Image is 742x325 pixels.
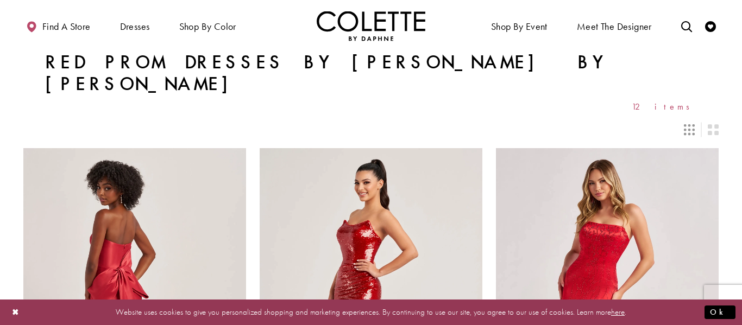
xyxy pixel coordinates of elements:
a: here [611,307,625,317]
button: Close Dialog [7,303,25,322]
h1: Red Prom Dresses by [PERSON_NAME] by [PERSON_NAME] [45,52,697,95]
div: Layout Controls [17,118,725,142]
a: Toggle search [678,11,695,41]
span: Shop By Event [491,21,548,32]
span: Shop by color [177,11,239,41]
span: Shop By Event [488,11,550,41]
span: Switch layout to 2 columns [708,124,719,135]
span: Shop by color [179,21,236,32]
span: 12 items [632,102,697,111]
span: Dresses [117,11,153,41]
span: Dresses [120,21,150,32]
span: Find a store [42,21,91,32]
span: Meet the designer [577,21,652,32]
a: Meet the designer [574,11,655,41]
p: Website uses cookies to give you personalized shopping and marketing experiences. By continuing t... [78,305,664,320]
a: Find a store [23,11,93,41]
a: Check Wishlist [702,11,719,41]
a: Visit Home Page [317,11,425,41]
img: Colette by Daphne [317,11,425,41]
span: Switch layout to 3 columns [684,124,695,135]
button: Submit Dialog [705,305,735,319]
